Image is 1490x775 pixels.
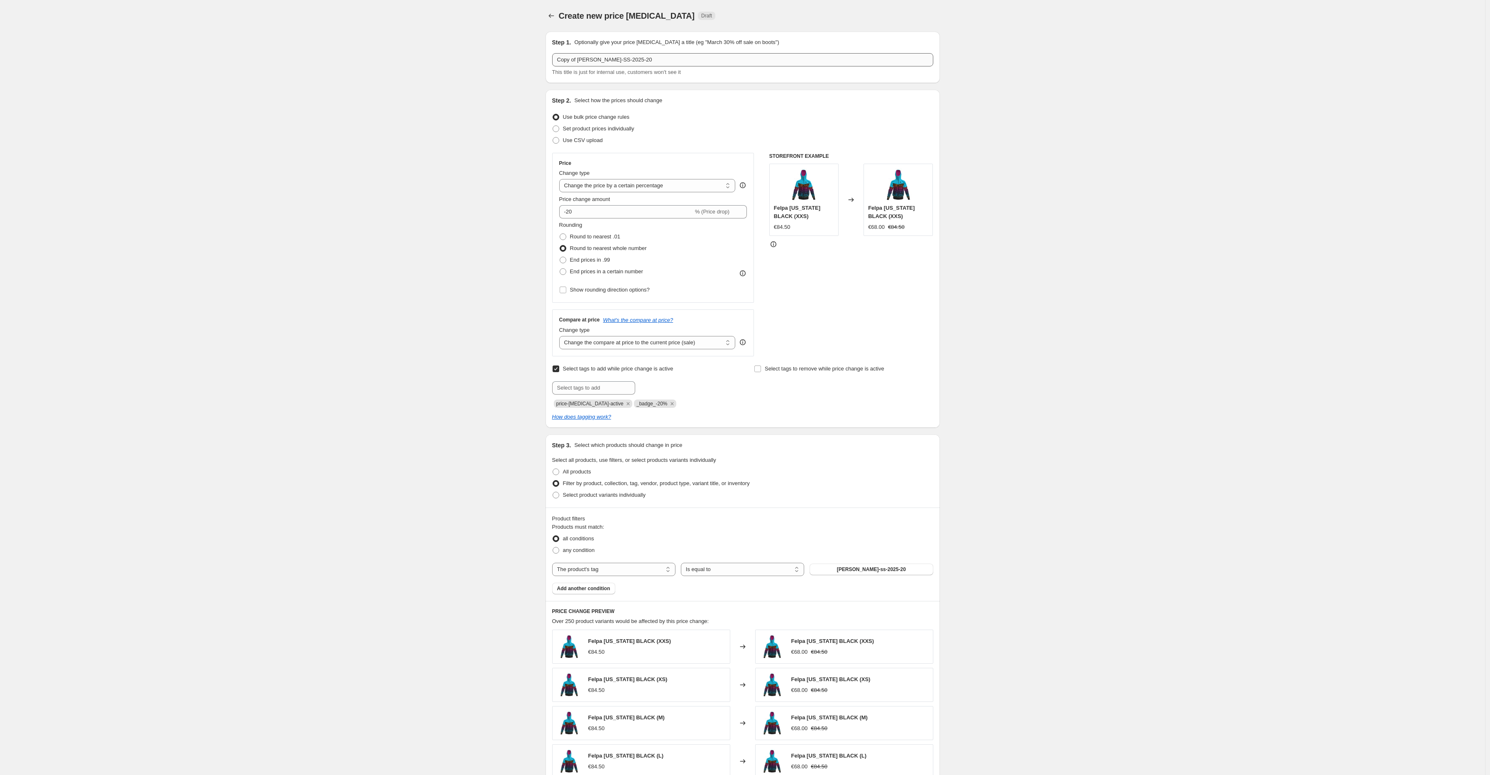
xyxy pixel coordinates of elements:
div: help [739,338,747,346]
span: Felpa [US_STATE] BLACK (M) [588,714,665,721]
span: any condition [563,547,595,553]
span: Felpa [US_STATE] BLACK (XXS) [791,638,874,644]
span: €84.50 [588,725,605,731]
img: felpa-california-black-fronte_80x.webp [557,634,582,659]
span: €84.50 [588,687,605,693]
span: End prices in .99 [570,257,610,263]
h3: Compare at price [559,316,600,323]
img: felpa-california-black-fronte_80x.webp [760,711,785,736]
input: Select tags to add [552,381,635,395]
span: Select tags to remove while price change is active [765,365,884,372]
span: Felpa [US_STATE] BLACK (XXS) [588,638,671,644]
a: How does tagging work? [552,414,611,420]
span: % (Price drop) [695,208,729,215]
span: Change type [559,170,590,176]
span: Felpa [US_STATE] BLACK (M) [791,714,868,721]
input: -15 [559,205,693,218]
span: Create new price [MEDICAL_DATA] [559,11,695,20]
span: €84.50 [811,725,827,731]
span: Over 250 product variants would be affected by this price change: [552,618,709,624]
span: Round to nearest .01 [570,233,620,240]
h2: Step 2. [552,96,571,105]
span: price-change-job-active [556,401,624,407]
span: Select all products, use filters, or select products variants individually [552,457,716,463]
img: felpa-california-black-fronte_80x.webp [760,672,785,697]
img: felpa-california-black-fronte_80x.webp [760,749,785,774]
span: _badge_-20% [636,401,668,407]
input: 30% off holiday sale [552,53,933,66]
span: Add another condition [557,585,610,592]
button: Remove price-change-job-active [624,400,632,407]
span: Set product prices individually [563,125,634,132]
img: felpa-california-black-fronte_80x.webp [760,634,785,659]
span: Select tags to add while price change is active [563,365,673,372]
img: felpa-california-black-fronte_80x.webp [557,672,582,697]
button: Add another condition [552,583,615,594]
span: Change type [559,327,590,333]
span: Felpa [US_STATE] BLACK (L) [791,753,867,759]
button: What's the compare at price? [603,317,673,323]
img: felpa-california-black-fronte_80x.webp [882,168,915,201]
span: €84.50 [588,649,605,655]
span: Select product variants individually [563,492,646,498]
button: Price change jobs [546,10,557,22]
p: Optionally give your price [MEDICAL_DATA] a title (eg "March 30% off sale on boots") [574,38,779,47]
span: This title is just for internal use, customers won't see it [552,69,681,75]
span: End prices in a certain number [570,268,643,275]
span: Felpa [US_STATE] BLACK (XXS) [868,205,915,219]
h6: PRICE CHANGE PREVIEW [552,608,933,615]
span: €68.00 [791,763,808,770]
span: €84.50 [588,763,605,770]
h3: Price [559,160,571,167]
button: [PERSON_NAME]-ss-2025-20 [810,564,933,575]
span: €84.50 [774,224,790,230]
span: Products must match: [552,524,604,530]
span: [PERSON_NAME]-ss-2025-20 [837,566,906,573]
span: Filter by product, collection, tag, vendor, product type, variant title, or inventory [563,480,750,486]
div: help [739,181,747,189]
p: Select which products should change in price [574,441,682,449]
img: felpa-california-black-fronte_80x.webp [557,711,582,736]
span: €84.50 [811,649,827,655]
span: €68.00 [791,687,808,693]
span: Round to nearest whole number [570,245,647,251]
span: Rounding [559,222,582,228]
span: Show rounding direction options? [570,287,650,293]
span: €84.50 [888,224,905,230]
span: Price change amount [559,196,610,202]
div: Product filters [552,515,933,523]
span: Draft [701,12,712,19]
span: Felpa [US_STATE] BLACK (L) [588,753,664,759]
button: Remove _badge_-20% [668,400,676,407]
span: €68.00 [791,649,808,655]
span: €68.00 [791,725,808,731]
span: Use bulk price change rules [563,114,629,120]
span: €84.50 [811,687,827,693]
p: Select how the prices should change [574,96,662,105]
img: felpa-california-black-fronte_80x.webp [787,168,820,201]
span: All products [563,468,591,475]
img: felpa-california-black-fronte_80x.webp [557,749,582,774]
span: Felpa [US_STATE] BLACK (XS) [791,676,871,682]
h2: Step 1. [552,38,571,47]
span: €68.00 [868,224,885,230]
span: Felpa [US_STATE] BLACK (XXS) [774,205,820,219]
span: Felpa [US_STATE] BLACK (XS) [588,676,668,682]
span: all conditions [563,535,594,542]
span: Use CSV upload [563,137,603,143]
h6: STOREFRONT EXAMPLE [769,153,933,159]
h2: Step 3. [552,441,571,449]
span: €84.50 [811,763,827,770]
